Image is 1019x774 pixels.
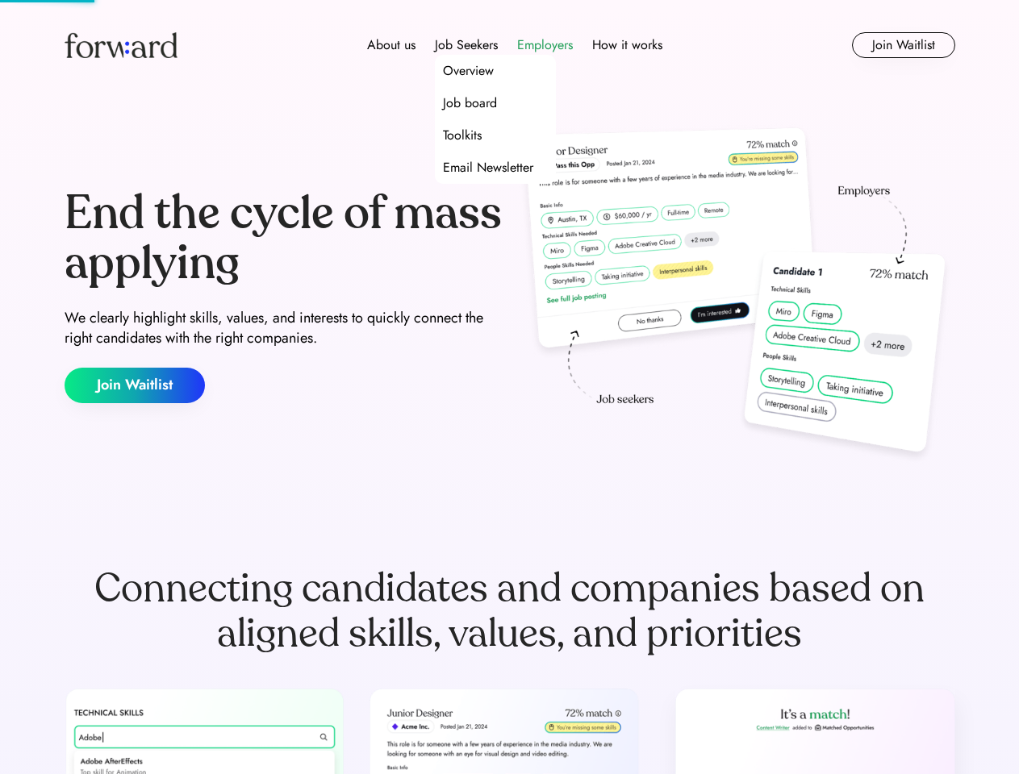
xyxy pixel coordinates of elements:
[443,61,494,81] div: Overview
[852,32,955,58] button: Join Waitlist
[367,35,416,55] div: About us
[65,566,955,656] div: Connecting candidates and companies based on aligned skills, values, and priorities
[592,35,662,55] div: How it works
[517,35,573,55] div: Employers
[65,32,177,58] img: Forward logo
[443,158,533,177] div: Email Newsletter
[435,35,498,55] div: Job Seekers
[443,126,482,145] div: Toolkits
[516,123,955,469] img: hero-image.png
[443,94,497,113] div: Job board
[65,368,205,403] button: Join Waitlist
[65,189,503,288] div: End the cycle of mass applying
[65,308,503,348] div: We clearly highlight skills, values, and interests to quickly connect the right candidates with t...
